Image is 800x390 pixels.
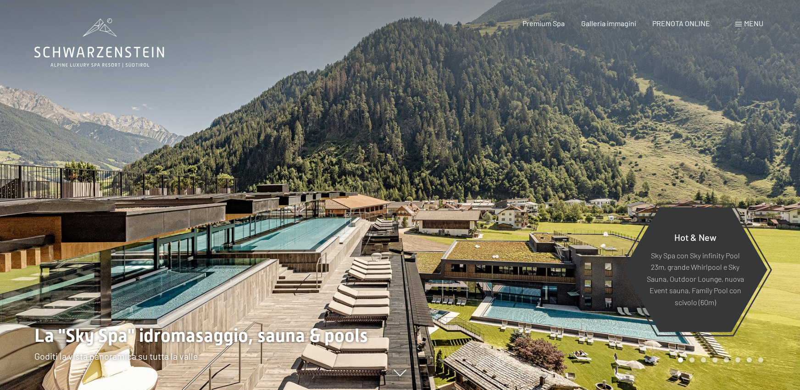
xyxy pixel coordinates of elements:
div: Carousel Pagination [675,357,763,362]
p: Sky Spa con Sky infinity Pool 23m, grande Whirlpool e Sky Sauna, Outdoor Lounge, nuova Event saun... [645,249,745,308]
div: Carousel Page 8 [758,357,763,362]
a: Premium Spa [522,19,565,28]
div: Carousel Page 5 [724,357,729,362]
div: Carousel Page 2 [689,357,694,362]
a: Galleria immagini [581,19,636,28]
a: PRENOTA ONLINE [652,19,710,28]
a: Hot & New Sky Spa con Sky infinity Pool 23m, grande Whirlpool e Sky Sauna, Outdoor Lounge, nuova ... [622,206,768,333]
div: Carousel Page 6 [735,357,740,362]
div: Carousel Page 1 (Current Slide) [678,357,683,362]
div: Carousel Page 4 [712,357,717,362]
span: Menu [744,19,763,28]
div: Carousel Page 7 [747,357,752,362]
div: Carousel Page 3 [701,357,706,362]
span: Hot & New [674,231,717,242]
